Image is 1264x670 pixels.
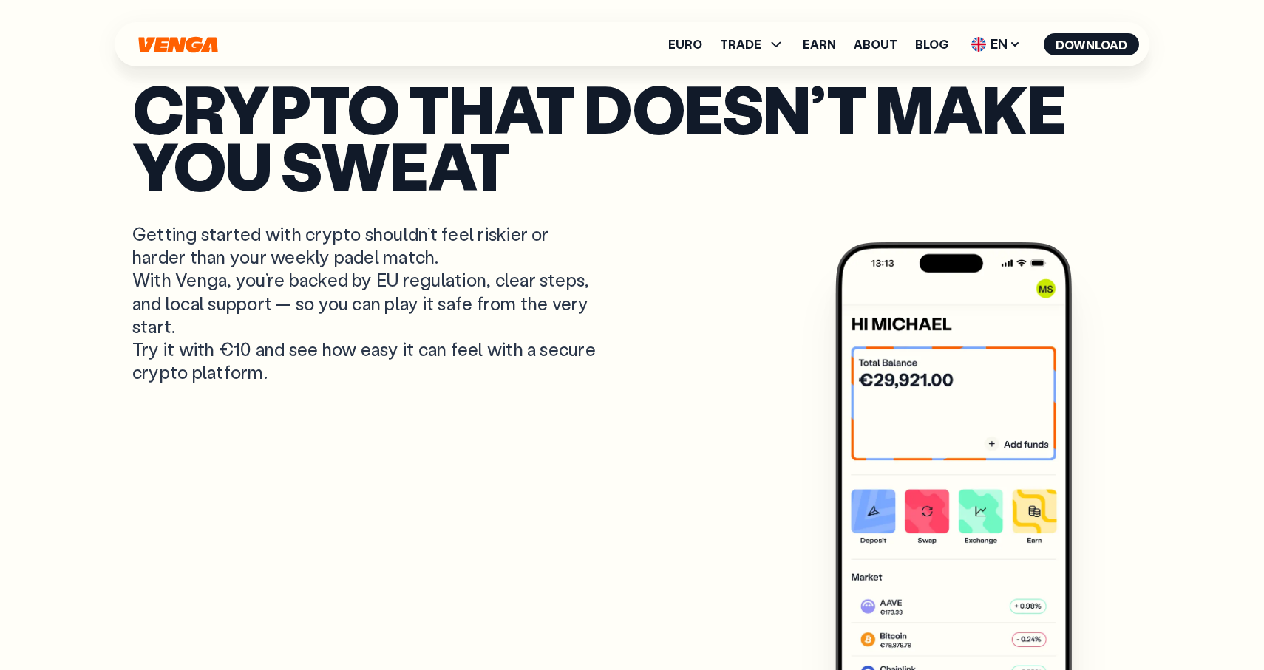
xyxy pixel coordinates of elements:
p: Crypto that doesn’t make you sweat [132,80,1132,193]
a: Earn [803,38,836,50]
span: TRADE [720,38,761,50]
svg: Home [137,36,220,53]
a: Euro [668,38,702,50]
a: Blog [915,38,948,50]
img: flag-uk [971,37,986,52]
a: About [854,38,897,50]
span: EN [966,33,1026,56]
p: Getting started with crypto shouldn’t feel riskier or harder than your weekly padel match. With V... [132,222,599,383]
span: TRADE [720,35,785,53]
button: Download [1044,33,1139,55]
